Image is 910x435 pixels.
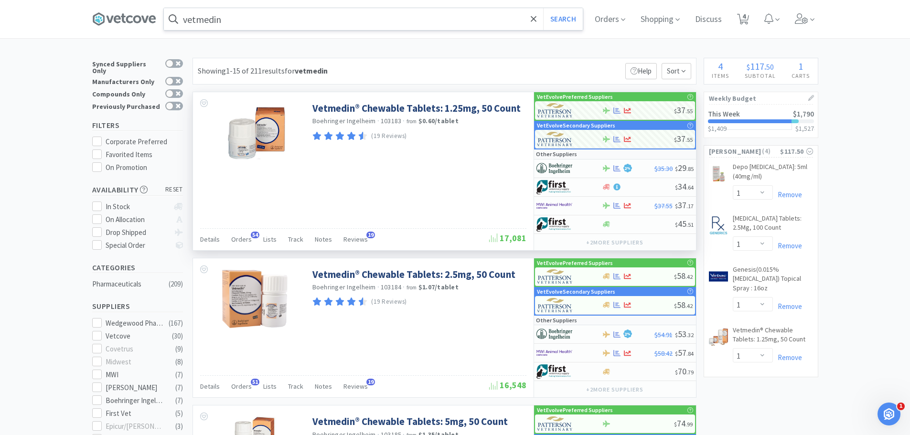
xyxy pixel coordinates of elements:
[675,350,678,357] span: $
[733,16,753,25] a: 4
[418,117,459,125] strong: $0.60 / tablet
[718,60,723,72] span: 4
[295,66,328,75] strong: vetmedin
[733,214,813,236] a: [MEDICAL_DATA] Tablets: 2.5Mg, 100 Count
[674,299,693,310] span: 58
[106,318,165,329] div: Wedgewood Pharmacy
[377,117,379,125] span: ·
[685,136,693,143] span: . 55
[106,369,165,381] div: MWI
[709,267,728,286] img: 4ab3b5bd3dad48eb9a7b33e700b05bf5_74737.jpeg
[627,331,631,336] span: %
[654,164,673,173] span: $35.30
[315,235,332,244] span: Notes
[675,366,694,377] span: 70
[798,60,803,72] span: 1
[536,364,572,379] img: 67d67680309e4a0bb49a5ff0391dcc42_6.png
[674,133,693,144] span: 37
[536,346,572,360] img: f6b2451649754179b5b4e0c70c3f7cb0_2.png
[288,235,303,244] span: Track
[733,326,813,348] a: Vetmedin® Chewable Tablets: 1.25mg, 50 Count
[674,270,693,281] span: 58
[175,356,183,368] div: ( 8 )
[312,117,376,125] a: Boehringer Ingelheim
[675,218,694,229] span: 45
[537,287,615,296] p: VetEvolve Secondary Suppliers
[106,408,165,419] div: First Vet
[793,109,814,118] span: $1,790
[537,405,613,414] p: VetEvolve Preferred Suppliers
[537,258,613,267] p: VetEvolve Preferred Suppliers
[92,278,170,290] div: Pharmaceuticals
[175,395,183,406] div: ( 7 )
[537,92,613,101] p: VetEvolve Preferred Suppliers
[403,117,405,125] span: ·
[624,166,631,171] span: 2
[200,235,220,244] span: Details
[686,331,694,339] span: . 32
[799,124,814,133] span: 1,527
[92,59,161,74] div: Synced Suppliers Only
[198,65,328,77] div: Showing 1-15 of 211 results
[175,343,183,355] div: ( 9 )
[675,181,694,192] span: 34
[674,418,693,429] span: 74
[737,71,784,80] h4: Subtotal
[686,165,694,172] span: . 85
[285,66,328,75] span: for
[536,217,572,232] img: 67d67680309e4a0bb49a5ff0391dcc42_6.png
[780,146,813,157] div: $117.50
[312,283,376,291] a: Boehringer Ingelheim
[106,343,165,355] div: Covetrus
[251,232,259,238] span: 54
[106,356,165,368] div: Midwest
[381,117,402,125] span: 103183
[685,302,693,309] span: . 42
[418,283,459,291] strong: $1.07 / tablet
[381,283,402,291] span: 103184
[733,265,813,297] a: Genesis(0.015% [MEDICAL_DATA]) Topical Spray : 16oz
[536,199,572,213] img: f6b2451649754179b5b4e0c70c3f7cb0_2.png
[220,268,289,330] img: d03e00da21be4ae3b6f558ec0e66a4a8_98514.png
[106,201,169,212] div: In Stock
[343,382,368,391] span: Reviews
[674,302,677,309] span: $
[686,350,694,357] span: . 84
[288,382,303,391] span: Track
[686,221,694,228] span: . 51
[489,233,526,244] span: 17,081
[675,329,694,340] span: 53
[675,202,678,210] span: $
[675,369,678,376] span: $
[675,347,694,358] span: 57
[169,278,183,290] div: ( 209 )
[737,62,784,71] div: .
[773,241,802,250] a: Remove
[92,89,161,97] div: Compounds Only
[675,184,678,191] span: $
[897,403,905,410] span: 1
[92,77,161,85] div: Manufacturers Only
[709,328,728,347] img: 79128ec0746c4e7590aa0ef2aaf9dc8c_286037.jpeg
[675,165,678,172] span: $
[312,415,508,428] a: Vetmedin® Chewable Tablets: 5mg, 50 Count
[537,132,573,146] img: f5e969b455434c6296c6d81ef179fa71_3.png
[704,105,818,138] a: This Week$1,790$1,409$1,527
[92,120,183,131] h5: Filters
[750,60,764,72] span: 117
[175,369,183,381] div: ( 7 )
[169,318,183,329] div: ( 167 )
[224,102,286,164] img: 798b9ccb762045ac885a58be9364538c_132525.jpeg
[106,149,183,160] div: Favorited Items
[312,102,521,115] a: Vetmedin® Chewable Tablets: 1.25mg, 50 Count
[92,102,161,110] div: Previously Purchased
[761,147,780,156] span: ( 4 )
[106,162,183,173] div: On Promotion
[686,202,694,210] span: . 17
[674,421,677,428] span: $
[175,421,183,432] div: ( 3 )
[685,107,693,115] span: . 55
[773,353,802,362] a: Remove
[175,408,183,419] div: ( 5 )
[403,283,405,291] span: ·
